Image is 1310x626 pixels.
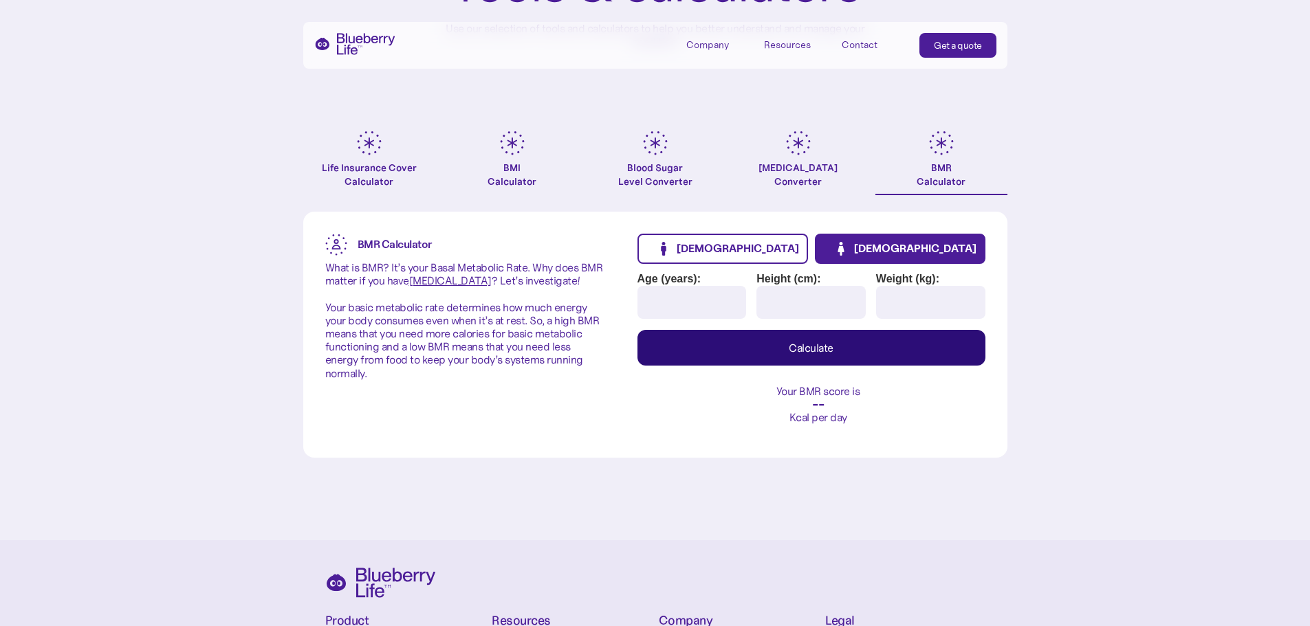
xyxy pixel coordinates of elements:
[758,161,838,188] div: [MEDICAL_DATA] Converter
[764,39,811,51] div: Resources
[853,242,977,256] label: [DEMOGRAPHIC_DATA]
[637,330,985,366] button: Calculate
[842,33,904,56] a: Contact
[756,272,866,286] label: Height (cm):
[618,161,692,188] div: Blood Sugar Level Converter
[446,131,578,195] a: BMICalculator
[488,161,536,188] div: BMI Calculator
[934,38,982,52] div: Get a quote
[651,385,985,425] p: Your BMR score is Kcal per day
[875,131,1007,195] a: BMRCalculator
[676,242,800,256] label: [DEMOGRAPHIC_DATA]
[919,33,996,58] a: Get a quote
[764,33,826,56] div: Resources
[637,272,747,286] label: Age (years):
[686,33,748,56] div: Company
[651,398,985,411] span: --
[303,131,435,195] a: Life Insurance Cover Calculator
[876,272,985,286] label: Weight (kg):
[732,131,864,195] a: [MEDICAL_DATA]Converter
[314,33,395,55] a: home
[589,131,721,195] a: Blood SugarLevel Converter
[325,261,604,380] p: What is BMR? It’s your Basal Metabolic Rate. Why does BMR matter if you have ? Let’s investigate!...
[842,39,877,51] div: Contact
[686,39,729,51] div: Company
[358,237,432,251] strong: BMR Calculator
[303,161,435,188] div: Life Insurance Cover Calculator
[409,273,492,287] a: [MEDICAL_DATA]
[917,161,965,188] div: BMR Calculator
